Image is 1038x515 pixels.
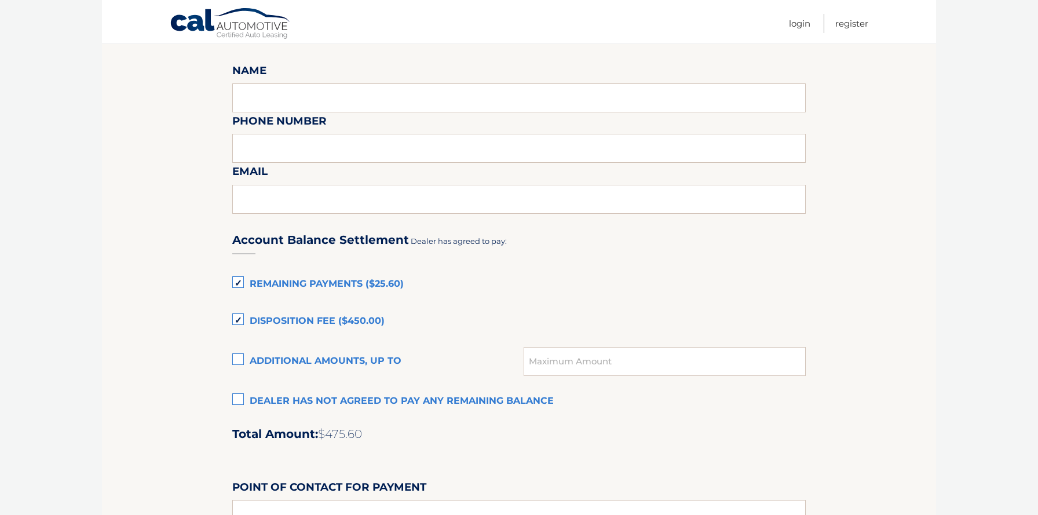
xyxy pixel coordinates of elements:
[318,427,362,441] span: $475.60
[232,163,268,184] label: Email
[411,236,507,246] span: Dealer has agreed to pay:
[232,112,327,134] label: Phone Number
[232,427,806,441] h2: Total Amount:
[232,62,266,83] label: Name
[789,14,810,33] a: Login
[232,390,806,413] label: Dealer has not agreed to pay any remaining balance
[232,273,806,296] label: Remaining Payments ($25.60)
[835,14,868,33] a: Register
[232,310,806,333] label: Disposition Fee ($450.00)
[232,350,524,373] label: Additional amounts, up to
[524,347,806,376] input: Maximum Amount
[170,8,291,41] a: Cal Automotive
[232,233,409,247] h3: Account Balance Settlement
[232,479,426,500] label: Point of Contact for Payment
